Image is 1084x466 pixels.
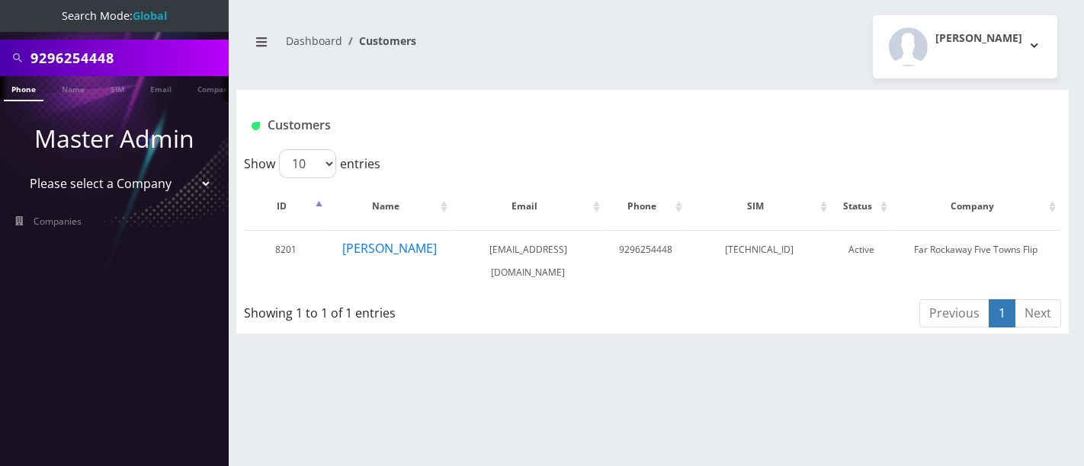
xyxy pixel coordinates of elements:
a: Company [190,76,241,100]
button: [PERSON_NAME] [873,15,1057,78]
td: [TECHNICAL_ID] [688,230,831,292]
a: Email [143,76,179,100]
span: Search Mode: [62,8,167,23]
strong: Global [133,8,167,23]
a: Next [1015,299,1061,327]
div: Showing 1 to 1 of 1 entries [244,298,573,322]
th: Company: activate to sort column ascending [893,184,1060,228]
nav: breadcrumb [248,25,641,69]
span: Companies [34,215,82,228]
h2: [PERSON_NAME] [935,32,1022,45]
input: Search All Companies [30,43,225,72]
a: Dashboard [286,34,342,48]
th: SIM: activate to sort column ascending [688,184,831,228]
td: 8201 [245,230,326,292]
th: Status: activate to sort column ascending [832,184,891,228]
h1: Customers [252,118,916,132]
button: [PERSON_NAME] [342,238,438,258]
td: Far Rockaway Five Towns Flip [893,230,1060,292]
label: Show entries [244,149,380,178]
a: Previous [919,299,989,327]
a: Name [54,76,92,100]
a: Phone [4,76,43,101]
th: Name: activate to sort column ascending [328,184,451,228]
td: 9296254448 [605,230,686,292]
td: [EMAIL_ADDRESS][DOMAIN_NAME] [453,230,604,292]
li: Customers [342,33,416,49]
select: Showentries [279,149,336,178]
a: 1 [989,299,1015,327]
th: Phone: activate to sort column ascending [605,184,686,228]
a: SIM [103,76,132,100]
th: Email: activate to sort column ascending [453,184,604,228]
th: ID: activate to sort column descending [245,184,326,228]
td: Active [832,230,891,292]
